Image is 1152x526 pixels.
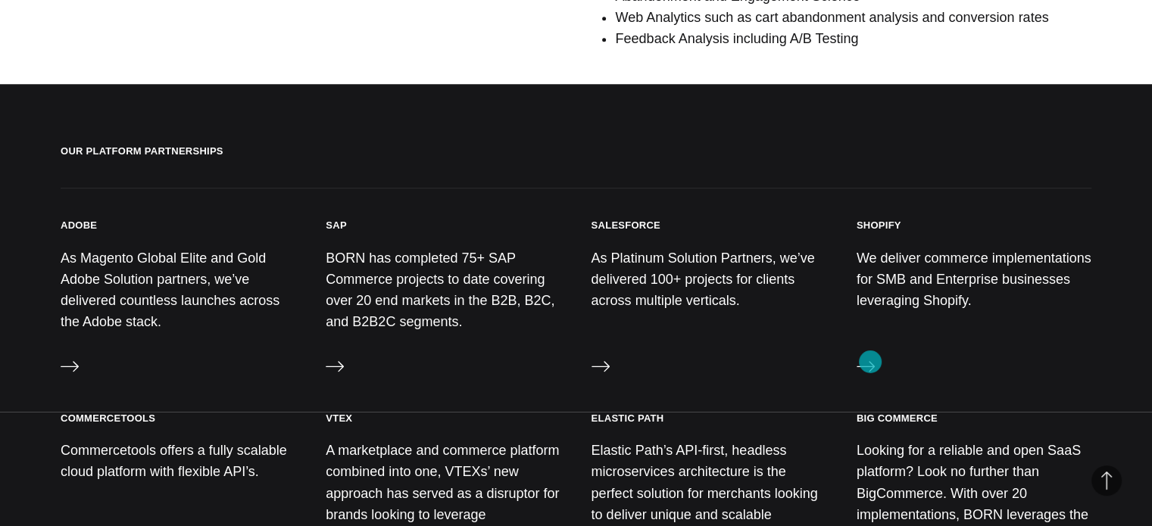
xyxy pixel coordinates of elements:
[61,145,1091,188] h2: Our Platform Partnerships
[61,440,295,482] p: Commercetools offers a fully scalable cloud platform with flexible API’s.
[326,247,560,333] p: BORN has completed 75+ SAP Commerce projects to date covering over 20 end markets in the B2B, B2C...
[615,28,1091,49] li: Feedback Analysis including A/B Testing
[857,219,901,232] h3: Shopify
[326,412,352,425] h3: VTEX
[61,247,295,333] p: As Magento Global Elite and Gold Adobe Solution partners, we’ve delivered countless launches acro...
[326,219,347,232] h3: SAP
[61,412,155,425] h3: Commercetools
[857,412,938,425] h3: Big Commerce
[1091,465,1122,496] button: Back to Top
[615,7,1091,28] li: Web Analytics such as cart abandonment analysis and conversion rates
[857,247,1091,312] p: We deliver commerce implementations for SMB and Enterprise businesses leveraging Shopify.
[592,412,664,425] h3: Elastic Path
[592,219,660,232] h3: Salesforce
[592,247,826,312] p: As Platinum Solution Partners, we’ve delivered 100+ projects for clients across multiple verticals.
[61,219,97,232] h3: Adobe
